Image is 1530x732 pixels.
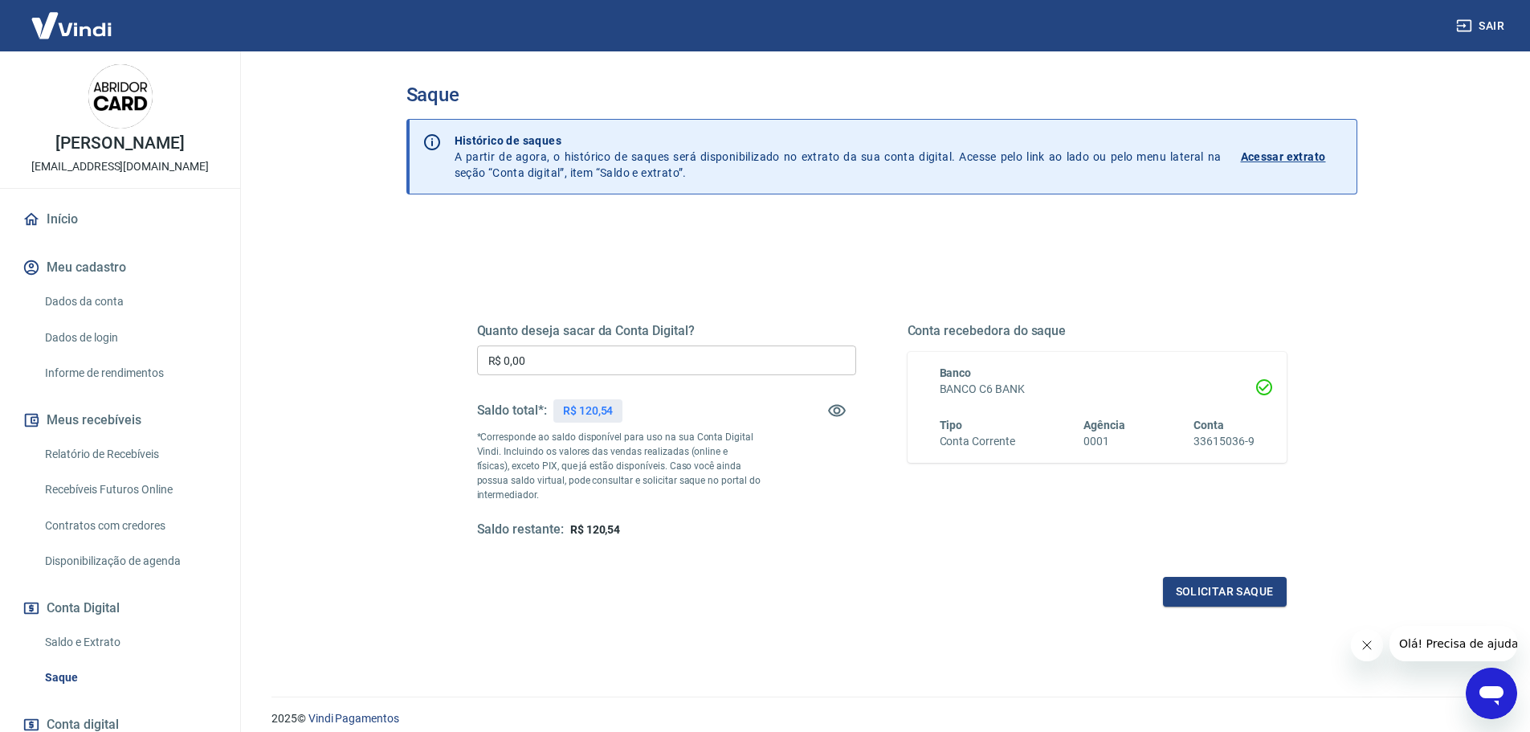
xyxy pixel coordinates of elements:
a: Contratos com credores [39,509,221,542]
h5: Quanto deseja sacar da Conta Digital? [477,323,856,339]
span: Banco [940,366,972,379]
p: [PERSON_NAME] [55,135,184,152]
iframe: Mensagem da empresa [1389,626,1517,661]
button: Sair [1453,11,1511,41]
a: Saque [39,661,221,694]
iframe: Fechar mensagem [1351,629,1383,661]
h6: Conta Corrente [940,433,1015,450]
a: Vindi Pagamentos [308,712,399,725]
img: 785f95cb-75a8-4b18-9c58-98256bca9c16.jpeg [88,64,153,129]
span: Agência [1083,419,1125,431]
p: *Corresponde ao saldo disponível para uso na sua Conta Digital Vindi. Incluindo os valores das ve... [477,430,761,502]
a: Saldo e Extrato [39,626,221,659]
a: Acessar extrato [1241,133,1344,181]
a: Início [19,202,221,237]
a: Recebíveis Futuros Online [39,473,221,506]
button: Conta Digital [19,591,221,626]
span: Conta [1193,419,1224,431]
p: 2025 © [271,710,1491,727]
img: Vindi [19,1,124,50]
a: Relatório de Recebíveis [39,438,221,471]
a: Informe de rendimentos [39,357,221,390]
button: Solicitar saque [1163,577,1287,607]
h6: 33615036-9 [1193,433,1255,450]
p: [EMAIL_ADDRESS][DOMAIN_NAME] [31,158,209,175]
span: Olá! Precisa de ajuda? [10,11,135,24]
a: Disponibilização de agenda [39,545,221,578]
span: R$ 120,54 [570,523,621,536]
p: Histórico de saques [455,133,1222,149]
button: Meu cadastro [19,250,221,285]
p: Acessar extrato [1241,149,1326,165]
a: Dados de login [39,321,221,354]
span: Tipo [940,419,963,431]
h5: Saldo restante: [477,521,564,538]
p: R$ 120,54 [563,403,614,419]
h3: Saque [406,84,1357,106]
p: A partir de agora, o histórico de saques será disponibilizado no extrato da sua conta digital. Ac... [455,133,1222,181]
h6: 0001 [1083,433,1125,450]
a: Dados da conta [39,285,221,318]
h5: Conta recebedora do saque [908,323,1287,339]
h5: Saldo total*: [477,403,547,419]
button: Meus recebíveis [19,403,221,438]
h6: BANCO C6 BANK [940,381,1255,398]
iframe: Botão para abrir a janela de mensagens [1466,668,1517,719]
